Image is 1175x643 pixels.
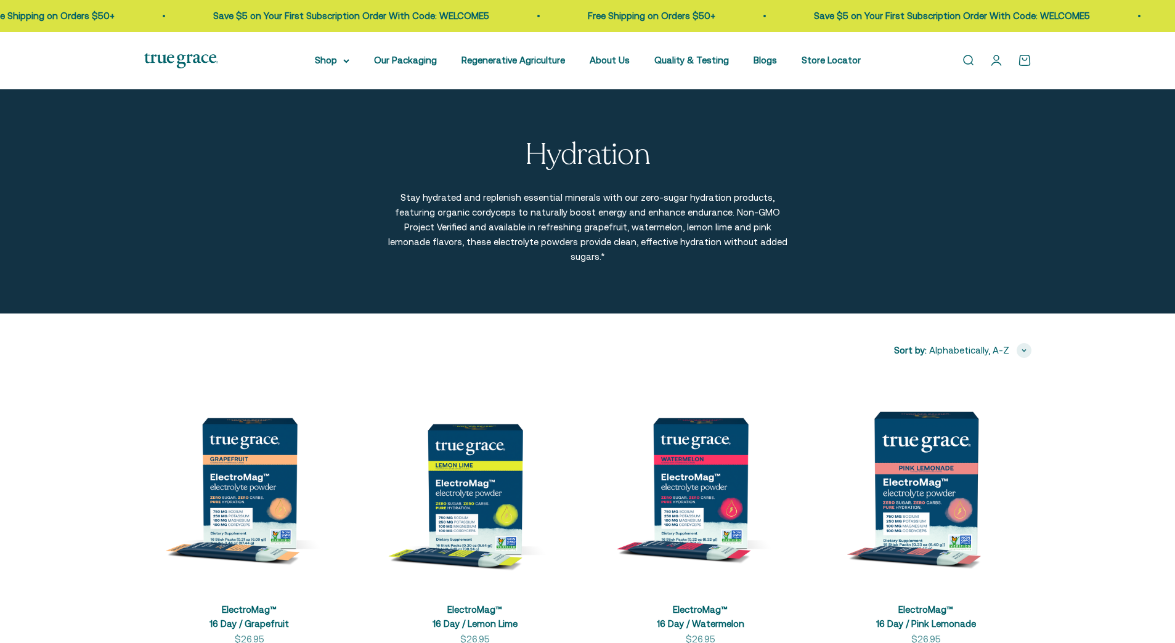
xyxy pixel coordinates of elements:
a: About Us [590,55,630,65]
a: ElectroMag™16 Day / Lemon Lime [433,604,518,629]
a: Free Shipping on Orders $50+ [585,10,713,21]
a: ElectroMag™16 Day / Watermelon [657,604,744,629]
a: Quality & Testing [654,55,729,65]
summary: Shop [315,53,349,68]
a: Store Locator [802,55,861,65]
a: ElectroMag™16 Day / Grapefruit [209,604,289,629]
img: ElectroMag™ [370,378,580,588]
p: Save $5 on Your First Subscription Order With Code: WELCOME5 [811,9,1088,23]
a: Our Packaging [374,55,437,65]
p: Save $5 on Your First Subscription Order With Code: WELCOME5 [211,9,487,23]
p: Hydration [525,139,651,171]
a: Regenerative Agriculture [461,55,565,65]
a: ElectroMag™16 Day / Pink Lemonade [876,604,976,629]
span: Alphabetically, A-Z [929,343,1009,358]
p: Stay hydrated and replenish essential minerals with our zero-sugar hydration products, featuring ... [388,190,788,264]
button: Alphabetically, A-Z [929,343,1031,358]
img: ElectroMag™ [595,378,806,588]
img: ElectroMag™ [821,378,1031,588]
a: Blogs [754,55,777,65]
span: Sort by: [894,343,927,358]
img: ElectroMag™ [144,378,355,588]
